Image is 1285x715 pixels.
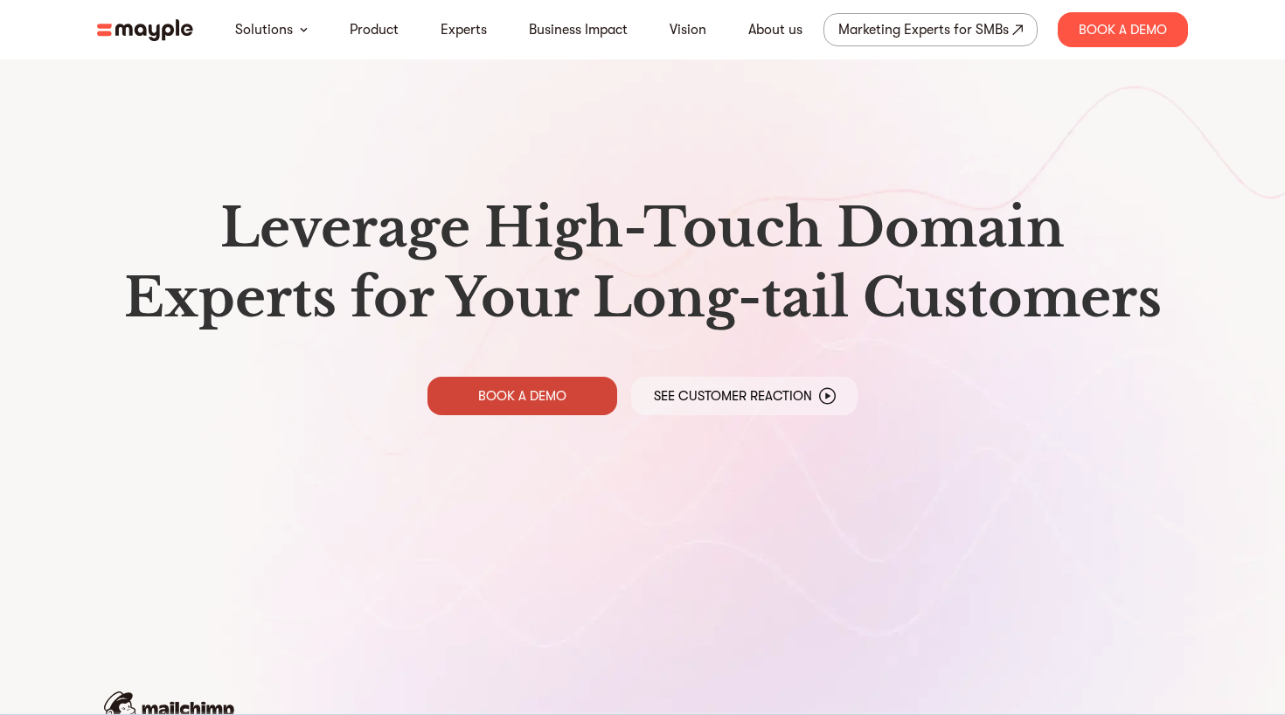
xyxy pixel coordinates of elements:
img: arrow-down [300,27,308,32]
h1: Leverage High-Touch Domain Experts for Your Long-tail Customers [111,193,1174,333]
p: BOOK A DEMO [478,387,566,405]
p: See Customer Reaction [654,387,812,405]
a: Business Impact [529,19,628,40]
img: mayple-logo [97,19,193,41]
iframe: Chat Widget [1198,631,1285,715]
a: About us [748,19,802,40]
div: Marketing Experts for SMBs [838,17,1009,42]
a: Vision [670,19,706,40]
a: Product [350,19,399,40]
a: Marketing Experts for SMBs [823,13,1038,46]
a: BOOK A DEMO [427,377,617,415]
a: Experts [441,19,487,40]
div: Book A Demo [1058,12,1188,47]
a: Solutions [235,19,293,40]
a: See Customer Reaction [631,377,858,415]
